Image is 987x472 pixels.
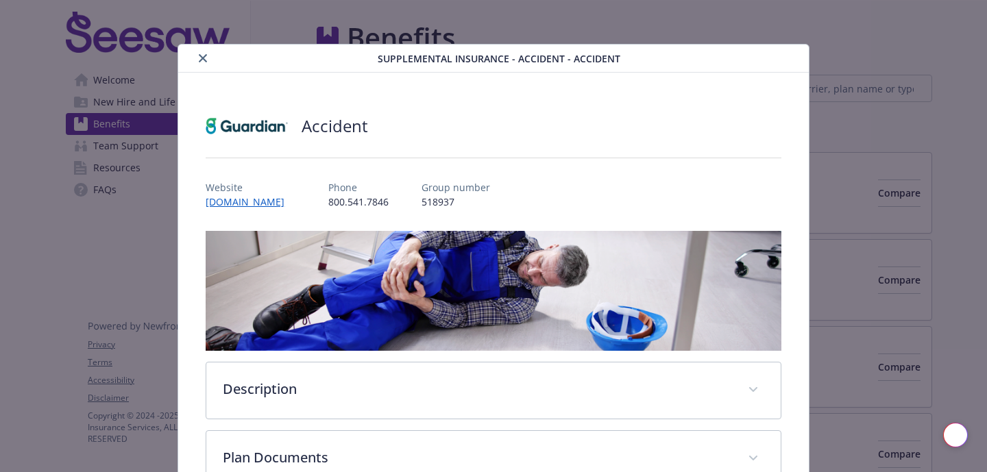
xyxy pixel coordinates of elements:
[422,180,490,195] p: Group number
[422,195,490,209] p: 518937
[195,50,211,66] button: close
[206,362,781,419] div: Description
[328,195,389,209] p: 800.541.7846
[223,447,731,468] p: Plan Documents
[206,180,295,195] p: Website
[378,51,620,66] span: Supplemental Insurance - Accident - Accident
[206,105,288,147] img: Guardian
[328,180,389,195] p: Phone
[206,231,781,351] img: banner
[206,195,295,208] a: [DOMAIN_NAME]
[223,379,731,399] p: Description
[302,114,368,138] h2: Accident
